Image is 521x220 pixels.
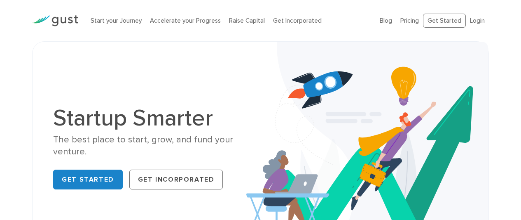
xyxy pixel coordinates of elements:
[470,17,485,24] a: Login
[32,15,78,26] img: Gust Logo
[53,170,123,189] a: Get Started
[53,106,254,130] h1: Startup Smarter
[53,134,254,158] div: The best place to start, grow, and fund your venture.
[400,17,419,24] a: Pricing
[423,14,466,28] a: Get Started
[380,17,392,24] a: Blog
[129,170,223,189] a: Get Incorporated
[229,17,265,24] a: Raise Capital
[91,17,142,24] a: Start your Journey
[150,17,221,24] a: Accelerate your Progress
[273,17,322,24] a: Get Incorporated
